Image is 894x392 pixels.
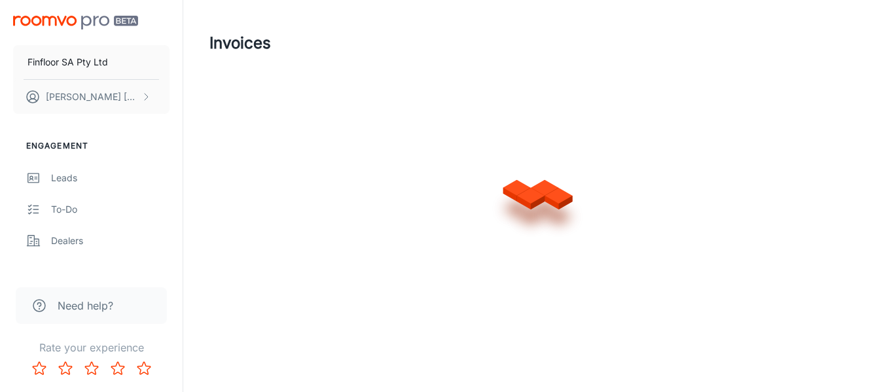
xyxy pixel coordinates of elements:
[51,202,170,217] div: To-do
[46,90,138,104] p: [PERSON_NAME] [PERSON_NAME]
[58,298,113,313] span: Need help?
[10,340,172,355] p: Rate your experience
[51,234,170,248] div: Dealers
[209,31,271,55] h1: Invoices
[13,45,170,79] button: Finfloor SA Pty Ltd
[27,55,108,69] p: Finfloor SA Pty Ltd
[13,80,170,114] button: [PERSON_NAME] [PERSON_NAME]
[13,16,138,29] img: Roomvo PRO Beta
[51,171,170,185] div: Leads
